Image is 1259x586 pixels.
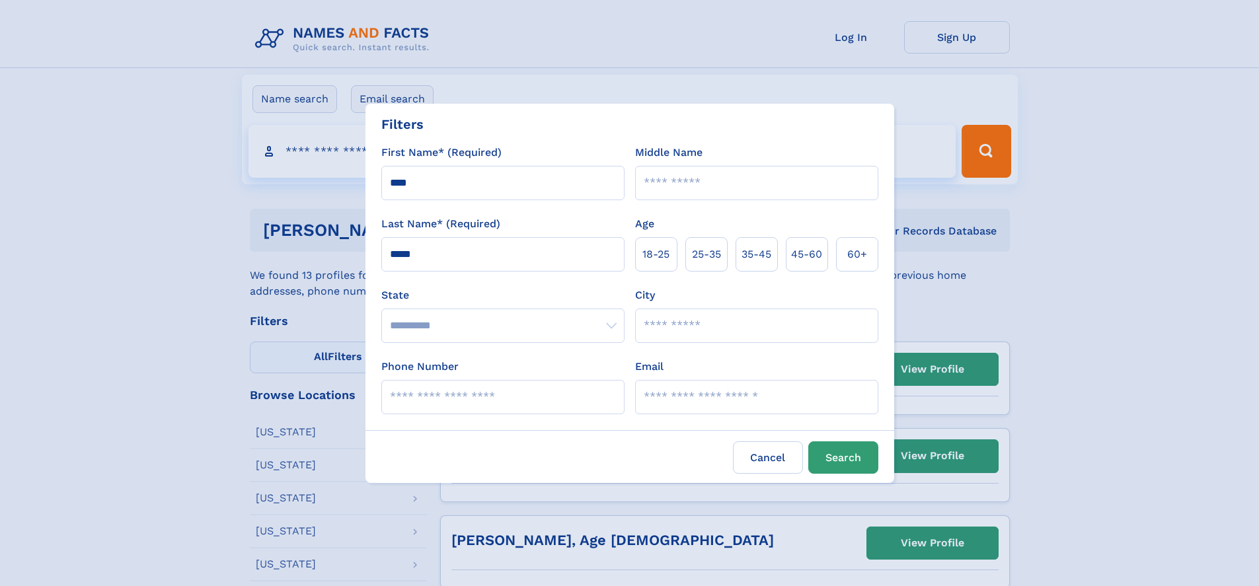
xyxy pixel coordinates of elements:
span: 45‑60 [791,246,822,262]
button: Search [808,441,878,474]
div: Filters [381,114,424,134]
label: City [635,287,655,303]
label: Cancel [733,441,803,474]
label: Middle Name [635,145,703,161]
span: 18‑25 [642,246,669,262]
label: Last Name* (Required) [381,216,500,232]
span: 25‑35 [692,246,721,262]
label: State [381,287,625,303]
label: Phone Number [381,359,459,375]
label: Age [635,216,654,232]
label: Email [635,359,664,375]
label: First Name* (Required) [381,145,502,161]
span: 60+ [847,246,867,262]
span: 35‑45 [742,246,771,262]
